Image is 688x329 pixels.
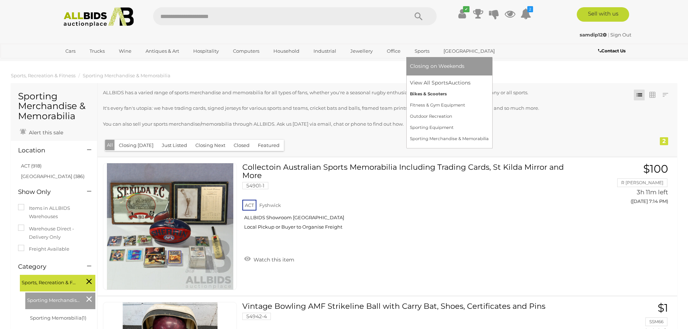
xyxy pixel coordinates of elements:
[18,225,90,242] label: Warehouse Direct - Delivery Only
[82,315,86,321] span: (1)
[18,126,65,137] a: Alert this sale
[242,254,296,264] a: Watch this item
[346,45,377,57] a: Jewellery
[157,140,191,151] button: Just Listed
[598,47,627,55] a: Contact Us
[586,163,670,208] a: $100 R [PERSON_NAME] 3h 11m left ([DATE] 7:14 PM)
[439,45,499,57] a: [GEOGRAPHIC_DATA]
[189,45,224,57] a: Hospitality
[527,6,533,12] i: 2
[22,277,76,287] span: Sports, Recreation & Fitness
[229,140,254,151] button: Closed
[228,45,264,57] a: Computers
[18,91,90,121] h1: Sporting Merchandise & Memorabilia
[520,7,531,20] a: 2
[103,120,619,128] p: You can also sell your sports merchandise/memorabilia through ALLBIDS. Ask us [DATE] via email, c...
[103,88,619,97] p: ALLBIDS has a varied range of sports merchandise and memorabilia for all types of fans, whether y...
[18,147,76,154] h4: Location
[83,73,170,78] a: Sporting Merchandise & Memorabilia
[309,45,341,57] a: Industrial
[610,32,631,38] a: Sign Out
[18,245,69,253] label: Freight Available
[254,140,284,151] button: Featured
[457,7,468,20] a: ✔
[269,45,304,57] a: Household
[658,301,668,315] span: $1
[11,73,75,78] a: Sports, Recreation & Fitness
[382,45,405,57] a: Office
[580,32,608,38] a: samdip12
[103,104,619,112] p: It's every fan's utopia: we have trading cards, signed jerseys for various sports and teams, cric...
[191,140,230,151] button: Closing Next
[85,45,109,57] a: Trucks
[27,129,63,136] span: Alert this sale
[60,7,138,27] img: Allbids.com.au
[107,163,233,290] img: 54901-1a.jpg
[252,256,294,263] span: Watch this item
[598,48,626,53] b: Contact Us
[401,7,437,25] button: Search
[21,173,85,179] a: [GEOGRAPHIC_DATA] (386)
[608,32,609,38] span: |
[463,6,470,12] i: ✔
[643,162,668,176] span: $100
[30,315,86,321] a: Sporting Memorabilia(1)
[577,7,629,22] a: Sell with us
[18,204,90,221] label: Items in ALLBIDS Warehouses
[18,189,76,195] h4: Show Only
[114,45,136,57] a: Wine
[248,163,575,235] a: Collectoin Australian Sports Memorabilia Including Trading Cards, St Kilda Mirror and More 54901-...
[61,45,80,57] a: Cars
[660,137,668,145] div: 2
[114,140,158,151] button: Closing [DATE]
[410,45,434,57] a: Sports
[18,263,76,270] h4: Category
[21,163,42,169] a: ACT (918)
[580,32,607,38] strong: samdip12
[105,140,115,150] button: All
[27,294,81,304] span: Sporting Merchandise & Memorabilia
[141,45,184,57] a: Antiques & Art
